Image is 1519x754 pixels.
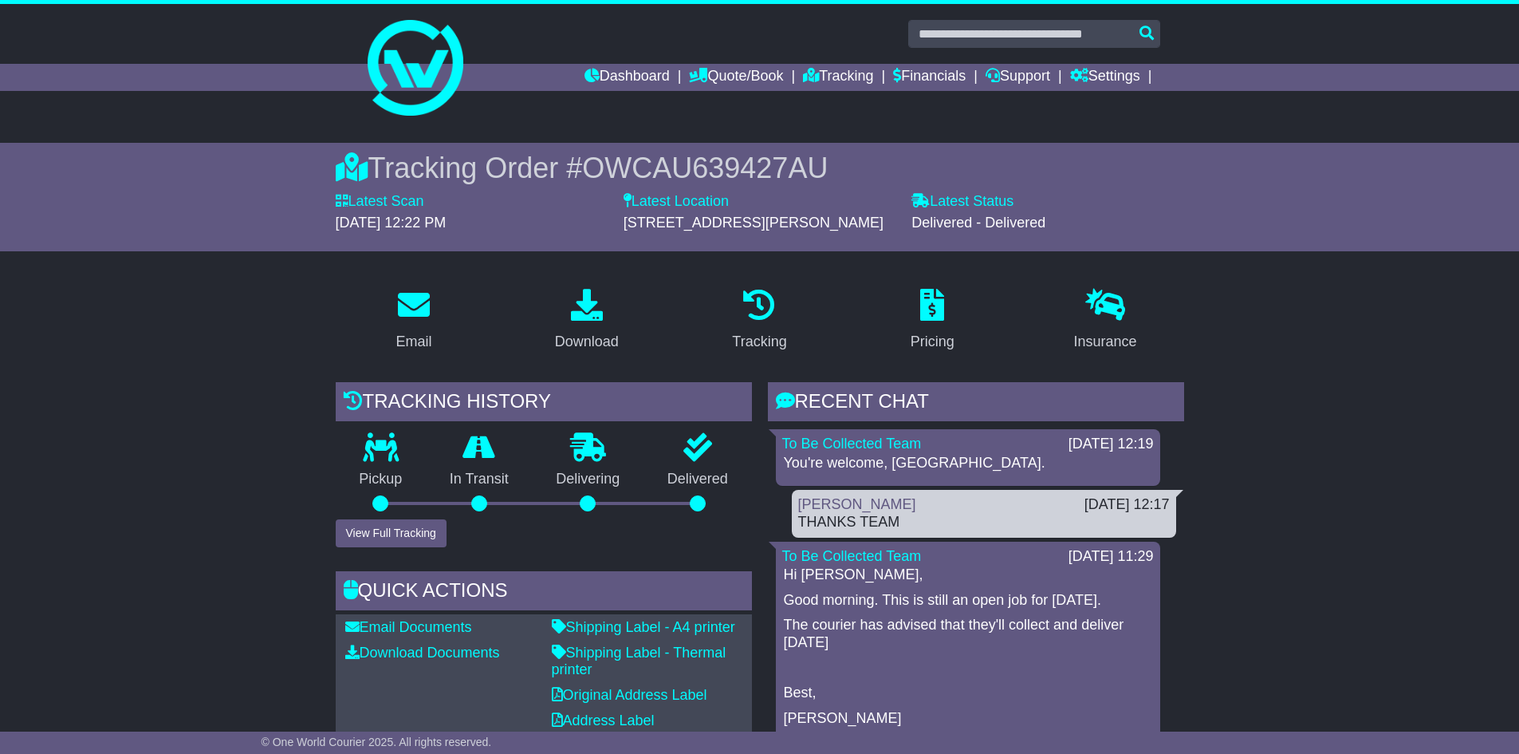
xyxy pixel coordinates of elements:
a: Tracking [722,283,797,358]
a: To Be Collected Team [782,548,922,564]
div: Pricing [911,331,954,353]
span: [STREET_ADDRESS][PERSON_NAME] [624,215,883,231]
p: Good morning. This is still an open job for [DATE]. [784,592,1152,610]
div: Download [555,331,619,353]
div: Tracking Order # [336,151,1184,185]
a: Email Documents [345,619,472,635]
a: Original Address Label [552,687,707,703]
span: Delivered - Delivered [911,215,1045,231]
a: Download [545,283,629,358]
span: OWCAU639427AU [582,152,828,184]
div: [DATE] 12:19 [1068,436,1154,453]
p: Delivering [533,471,644,488]
div: Insurance [1074,331,1137,353]
div: Tracking history [336,382,752,425]
label: Latest Location [624,193,729,211]
label: Latest Status [911,193,1013,211]
div: [DATE] 11:29 [1068,548,1154,566]
div: Quick Actions [336,571,752,614]
p: Hi [PERSON_NAME], [784,566,1152,584]
div: THANKS TEAM [798,514,1170,531]
p: Pickup [336,471,427,488]
a: Pricing [900,283,965,358]
span: [DATE] 12:22 PM [336,215,447,231]
a: To Be Collected Team [782,436,922,452]
div: Tracking [732,331,786,353]
label: Latest Scan [336,193,424,211]
button: View Full Tracking [336,519,447,547]
a: Shipping Label - A4 printer [552,619,735,635]
a: Dashboard [584,64,670,91]
a: Support [986,64,1050,91]
p: In Transit [426,471,533,488]
a: Quote/Book [689,64,783,91]
p: You're welcome, [GEOGRAPHIC_DATA]. [784,455,1152,472]
a: Email [385,283,442,358]
a: Settings [1070,64,1140,91]
p: [PERSON_NAME] [784,710,1152,728]
span: © One World Courier 2025. All rights reserved. [262,736,492,748]
a: Tracking [803,64,873,91]
div: [DATE] 12:17 [1084,496,1170,514]
a: Insurance [1064,283,1147,358]
p: Delivered [643,471,752,488]
div: Email [395,331,431,353]
a: Download Documents [345,645,500,661]
p: Best, [784,685,1152,702]
p: The courier has advised that they'll collect and deliver [DATE] [784,617,1152,651]
a: Address Label [552,713,655,728]
div: RECENT CHAT [768,382,1184,425]
a: Shipping Label - Thermal printer [552,645,726,678]
a: [PERSON_NAME] [798,496,916,512]
a: Financials [893,64,966,91]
